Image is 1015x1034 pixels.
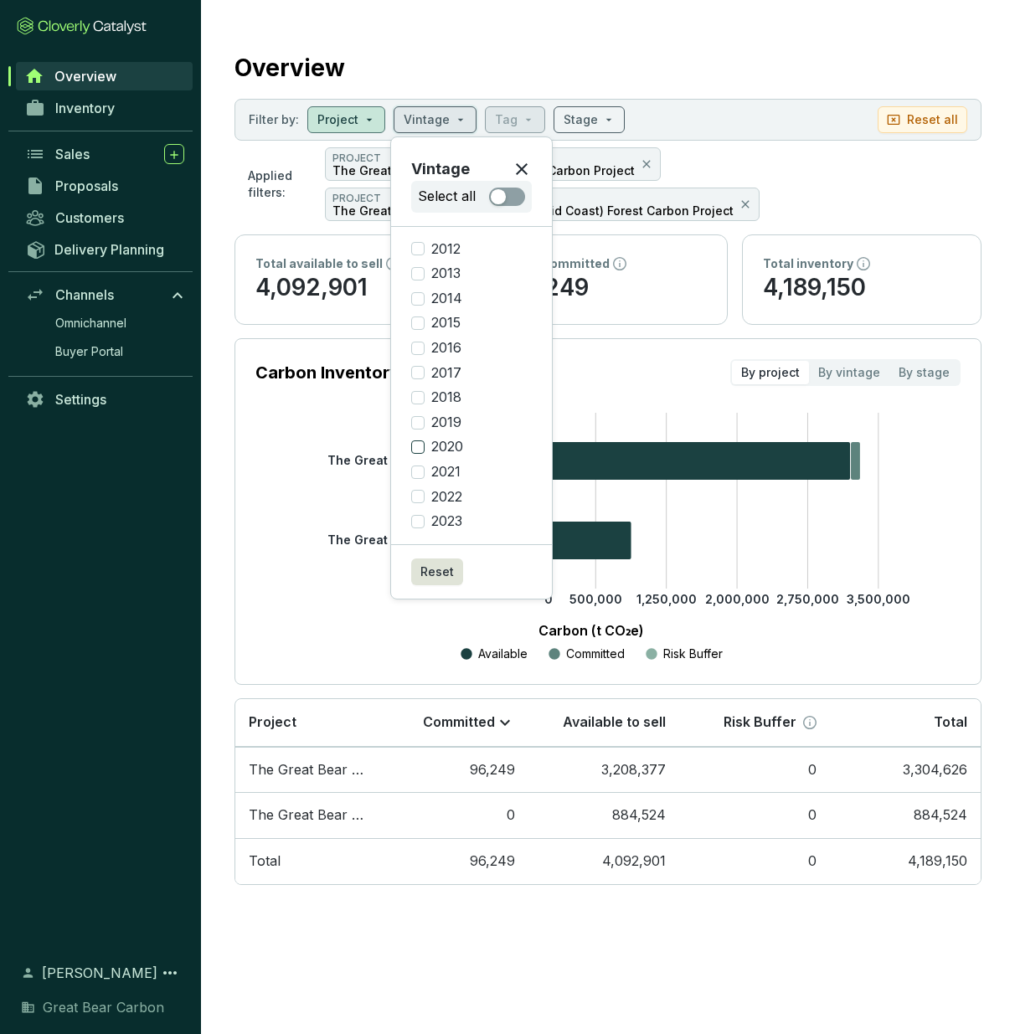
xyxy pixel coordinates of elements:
[255,255,383,272] p: Total available to sell
[566,646,625,662] p: Committed
[332,205,734,217] p: The Great Bear (North And Central-Mid Coast) Forest Carbon Project
[55,286,114,303] span: Channels
[425,364,468,383] span: 2017
[425,265,467,283] span: 2013
[411,558,463,585] button: Reset
[378,792,528,838] td: 0
[332,192,734,205] p: PROJECT
[425,290,469,308] span: 2014
[55,343,123,360] span: Buyer Portal
[327,532,526,547] tspan: The Great Bear ... Carbon Project
[776,592,839,606] tspan: 2,750,000
[55,146,90,162] span: Sales
[17,280,193,309] a: Channels
[569,592,622,606] tspan: 500,000
[55,391,106,408] span: Settings
[17,385,193,414] a: Settings
[847,592,910,606] tspan: 3,500,000
[528,747,679,793] td: 3,208,377
[830,838,981,884] td: 4,189,150
[17,235,193,263] a: Delivery Planning
[235,792,378,838] td: The Great Bear (North And Central-Mid Coast) Forest Carbon Project
[663,646,723,662] p: Risk Buffer
[425,314,467,332] span: 2015
[878,106,967,133] button: Reset all
[509,255,610,272] p: Total committed
[425,512,469,531] span: 2023
[17,172,193,200] a: Proposals
[730,359,961,386] div: segmented control
[830,792,981,838] td: 884,524
[418,188,476,206] p: Select all
[327,453,526,467] tspan: The Great Bear ... Carbon Project
[42,963,157,983] span: [PERSON_NAME]
[54,241,164,258] span: Delivery Planning
[255,361,484,384] p: Carbon Inventory by Project
[43,997,164,1017] span: Great Bear Carbon
[528,792,679,838] td: 884,524
[732,361,809,384] div: By project
[16,62,193,90] a: Overview
[332,165,635,177] p: The Great Bear (Haida Gwaii) Forest Carbon Project
[830,699,981,747] th: Total
[425,438,470,456] span: 2020
[378,747,528,793] td: 96,249
[763,272,961,304] p: 4,189,150
[425,414,468,432] span: 2019
[889,361,959,384] div: By stage
[425,339,468,358] span: 2016
[809,361,889,384] div: By vintage
[705,592,770,606] tspan: 2,000,000
[636,592,697,606] tspan: 1,250,000
[47,311,193,336] a: Omnichannel
[55,177,118,194] span: Proposals
[679,792,830,838] td: 0
[248,167,318,201] p: Applied filters:
[332,152,635,165] p: PROJECT
[55,209,124,226] span: Customers
[679,747,830,793] td: 0
[495,111,518,128] p: Tag
[54,68,116,85] span: Overview
[425,463,467,481] span: 2021
[17,140,193,168] a: Sales
[281,620,902,640] p: Carbon (t CO₂e)
[235,838,378,884] td: Total
[411,157,470,181] p: Vintage
[235,699,378,747] th: Project
[425,388,468,407] span: 2018
[423,713,495,732] p: Committed
[724,713,796,732] p: Risk Buffer
[425,240,467,259] span: 2012
[234,50,345,85] h2: Overview
[235,747,378,793] td: The Great Bear (Haida Gwaii) Forest Carbon Project
[55,315,126,332] span: Omnichannel
[55,100,115,116] span: Inventory
[17,94,193,122] a: Inventory
[255,272,453,304] p: 4,092,901
[425,488,469,507] span: 2022
[509,272,707,304] p: 96,249
[420,563,454,580] span: Reset
[679,838,830,884] td: 0
[907,111,958,128] p: Reset all
[47,339,193,364] a: Buyer Portal
[478,646,528,662] p: Available
[528,838,679,884] td: 4,092,901
[830,747,981,793] td: 3,304,626
[378,838,528,884] td: 96,249
[17,203,193,232] a: Customers
[544,592,553,606] tspan: 0
[528,699,679,747] th: Available to sell
[763,255,853,272] p: Total inventory
[249,111,299,128] p: Filter by:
